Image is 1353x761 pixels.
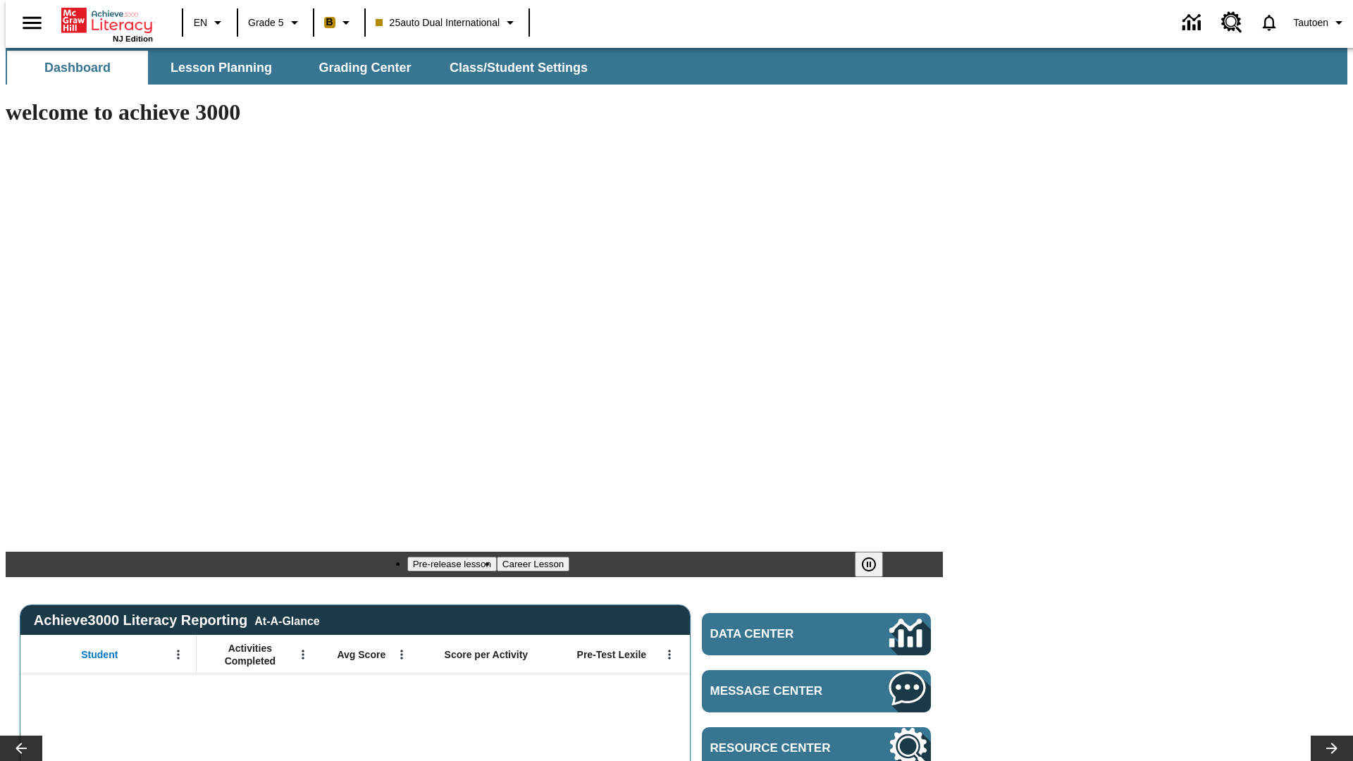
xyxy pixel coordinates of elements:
span: Pre-Test Lexile [577,648,647,661]
span: Activities Completed [204,642,297,667]
span: Student [81,648,118,661]
div: At-A-Glance [254,612,319,628]
button: Slide 2 Career Lesson [497,557,569,571]
a: Home [61,6,153,35]
span: Avg Score [337,648,385,661]
div: SubNavbar [6,51,600,85]
button: Open Menu [292,644,314,665]
span: Data Center [710,627,842,641]
a: Resource Center, Will open in new tab [1213,4,1251,42]
span: Achieve3000 Literacy Reporting [34,612,320,629]
a: Data Center [702,613,931,655]
button: Open Menu [391,644,412,665]
span: Lesson Planning [171,60,272,76]
button: Slide 1 Pre-release lesson [407,557,497,571]
div: Pause [855,552,897,577]
button: Grade: Grade 5, Select a grade [242,10,309,35]
a: Notifications [1251,4,1287,41]
span: Class/Student Settings [450,60,588,76]
span: Tautoen [1293,16,1328,30]
div: SubNavbar [6,48,1347,85]
button: Lesson Planning [151,51,292,85]
button: Profile/Settings [1287,10,1353,35]
span: Message Center [710,684,847,698]
button: Boost Class color is peach. Change class color [319,10,360,35]
button: Language: EN, Select a language [187,10,233,35]
button: Open Menu [659,644,680,665]
span: Grading Center [319,60,411,76]
button: Open Menu [168,644,189,665]
span: NJ Edition [113,35,153,43]
span: B [326,13,333,31]
button: Grading Center [295,51,435,85]
span: EN [194,16,207,30]
button: Class: 25auto Dual International, Select your class [370,10,524,35]
h1: welcome to achieve 3000 [6,99,943,125]
span: Resource Center [710,741,847,755]
span: 25auto Dual International [376,16,500,30]
div: Home [61,5,153,43]
button: Open side menu [11,2,53,44]
a: Data Center [1174,4,1213,42]
button: Lesson carousel, Next [1311,736,1353,761]
button: Dashboard [7,51,148,85]
button: Class/Student Settings [438,51,599,85]
span: Grade 5 [248,16,284,30]
button: Pause [855,552,883,577]
span: Dashboard [44,60,111,76]
span: Score per Activity [445,648,529,661]
a: Message Center [702,670,931,712]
